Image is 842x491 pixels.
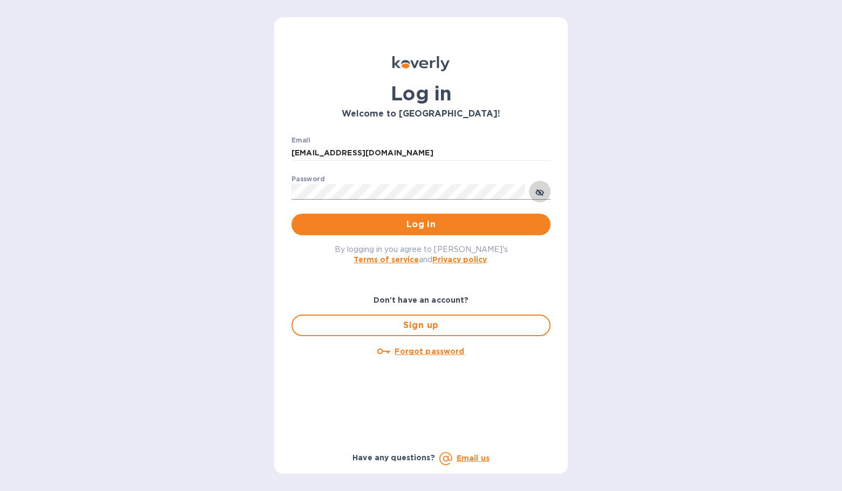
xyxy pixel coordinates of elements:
a: Privacy policy [432,255,487,264]
button: toggle password visibility [529,181,551,202]
span: Sign up [301,319,541,332]
a: Terms of service [354,255,419,264]
input: Enter email address [291,145,551,161]
h1: Log in [291,82,551,105]
label: Email [291,137,310,144]
u: Forgot password [395,347,464,356]
span: By logging in you agree to [PERSON_NAME]'s and . [335,245,508,264]
button: Log in [291,214,551,235]
h3: Welcome to [GEOGRAPHIC_DATA]! [291,109,551,119]
label: Password [291,176,324,182]
button: Sign up [291,315,551,336]
b: Don't have an account? [374,296,469,304]
span: Log in [300,218,542,231]
a: Email us [457,454,490,462]
img: Koverly [392,56,450,71]
b: Have any questions? [352,453,435,462]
